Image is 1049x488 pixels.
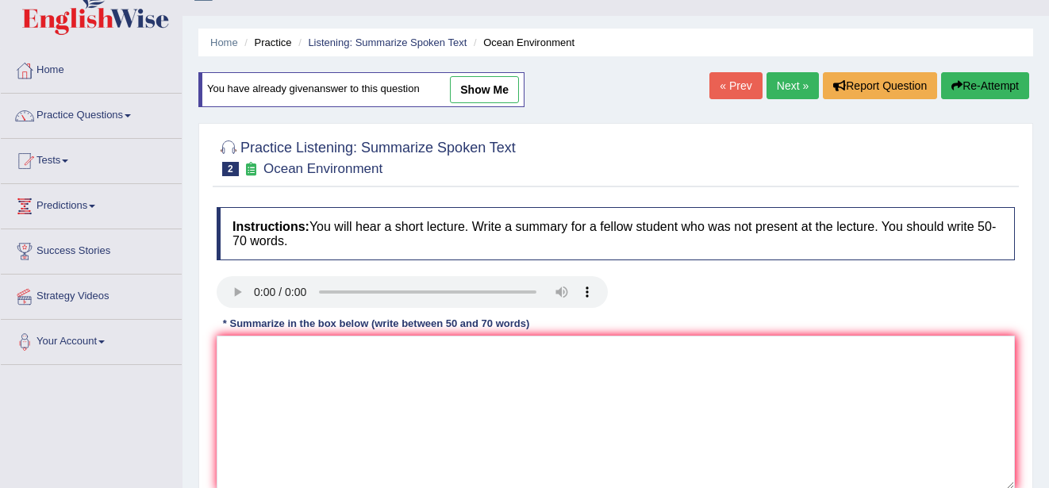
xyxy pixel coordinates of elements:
small: Ocean Environment [263,161,382,176]
h2: Practice Listening: Summarize Spoken Text [217,136,516,176]
a: Home [210,37,238,48]
a: Listening: Summarize Spoken Text [308,37,467,48]
h4: You will hear a short lecture. Write a summary for a fellow student who was not present at the le... [217,207,1015,260]
a: Success Stories [1,229,182,269]
button: Re-Attempt [941,72,1029,99]
a: Predictions [1,184,182,224]
div: * Summarize in the box below (write between 50 and 70 words) [217,316,536,331]
a: Tests [1,139,182,179]
a: Practice Questions [1,94,182,133]
li: Practice [240,35,291,50]
a: « Prev [709,72,762,99]
button: Report Question [823,72,937,99]
div: You have already given answer to this question [198,72,524,107]
a: Strategy Videos [1,275,182,314]
small: Exam occurring question [243,162,259,177]
a: Next » [767,72,819,99]
a: show me [450,76,519,103]
b: Instructions: [232,220,309,233]
a: Home [1,48,182,88]
a: Your Account [1,320,182,359]
span: 2 [222,162,239,176]
li: Ocean Environment [470,35,574,50]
